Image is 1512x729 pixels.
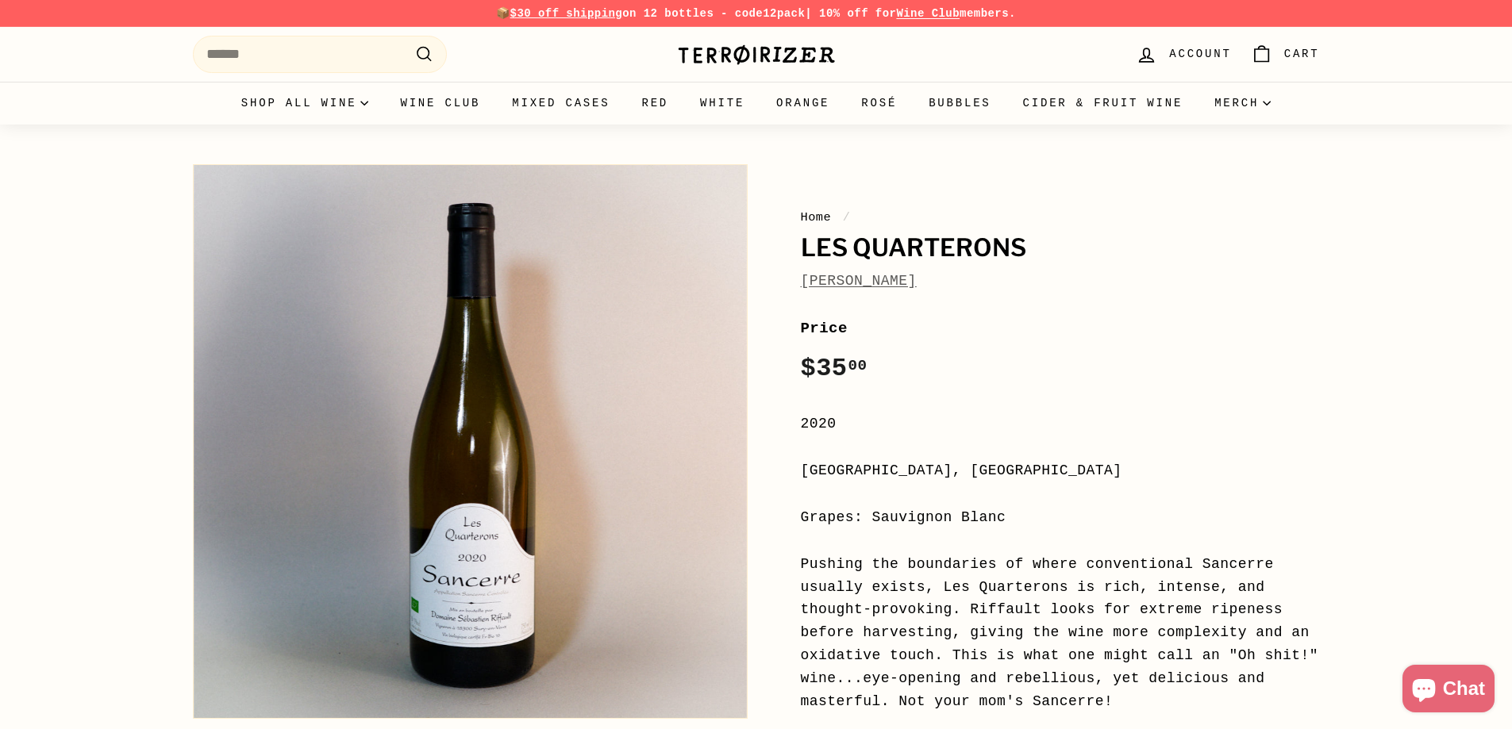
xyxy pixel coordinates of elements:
[1284,45,1320,63] span: Cart
[801,317,1320,340] label: Price
[1007,82,1199,125] a: Cider & Fruit Wine
[496,82,625,125] a: Mixed Cases
[684,82,760,125] a: White
[801,354,868,383] span: $35
[801,208,1320,227] nav: breadcrumbs
[763,7,805,20] strong: 12pack
[161,82,1352,125] div: Primary
[913,82,1006,125] a: Bubbles
[801,412,1320,435] div: 2020
[625,82,684,125] a: Red
[839,210,855,224] span: /
[760,82,845,125] a: Orange
[801,459,1320,482] div: [GEOGRAPHIC_DATA], [GEOGRAPHIC_DATA]
[896,7,960,20] a: Wine Club
[801,506,1320,529] div: Grapes: Sauvignon Blanc
[845,82,913,125] a: Rosé
[801,273,917,289] a: [PERSON_NAME]
[510,7,623,20] span: $30 off shipping
[1126,31,1241,78] a: Account
[1398,665,1499,716] inbox-online-store-chat: Shopify online store chat
[801,235,1320,262] h1: Les Quarterons
[1169,45,1231,63] span: Account
[801,210,832,224] a: Home
[194,165,747,718] img: Les Quarterons
[1198,82,1287,125] summary: Merch
[848,357,867,374] sup: 00
[1241,31,1329,78] a: Cart
[384,82,496,125] a: Wine Club
[193,5,1320,22] p: 📦 on 12 bottles - code | 10% off for members.
[225,82,385,125] summary: Shop all wine
[801,553,1320,713] div: Pushing the boundaries of where conventional Sancerre usually exists, Les Quarterons is rich, int...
